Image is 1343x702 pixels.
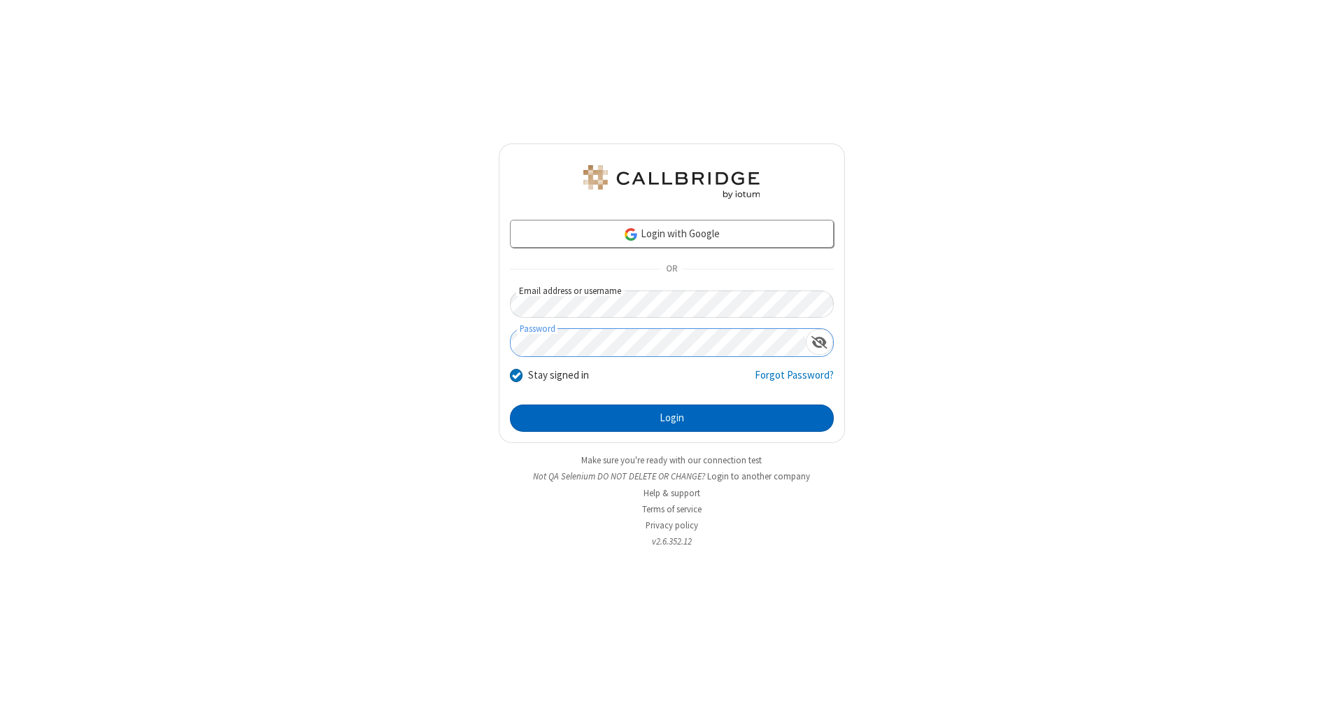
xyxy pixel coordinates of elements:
[707,470,810,483] button: Login to another company
[581,454,762,466] a: Make sure you're ready with our connection test
[528,367,589,384] label: Stay signed in
[644,487,700,499] a: Help & support
[642,503,702,515] a: Terms of service
[660,260,683,279] span: OR
[510,405,834,433] button: Login
[510,290,834,318] input: Email address or username
[806,329,833,355] div: Show password
[623,227,639,242] img: google-icon.png
[581,165,762,199] img: QA Selenium DO NOT DELETE OR CHANGE
[510,220,834,248] a: Login with Google
[511,329,806,356] input: Password
[499,535,845,548] li: v2.6.352.12
[499,470,845,483] li: Not QA Selenium DO NOT DELETE OR CHANGE?
[755,367,834,394] a: Forgot Password?
[646,519,698,531] a: Privacy policy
